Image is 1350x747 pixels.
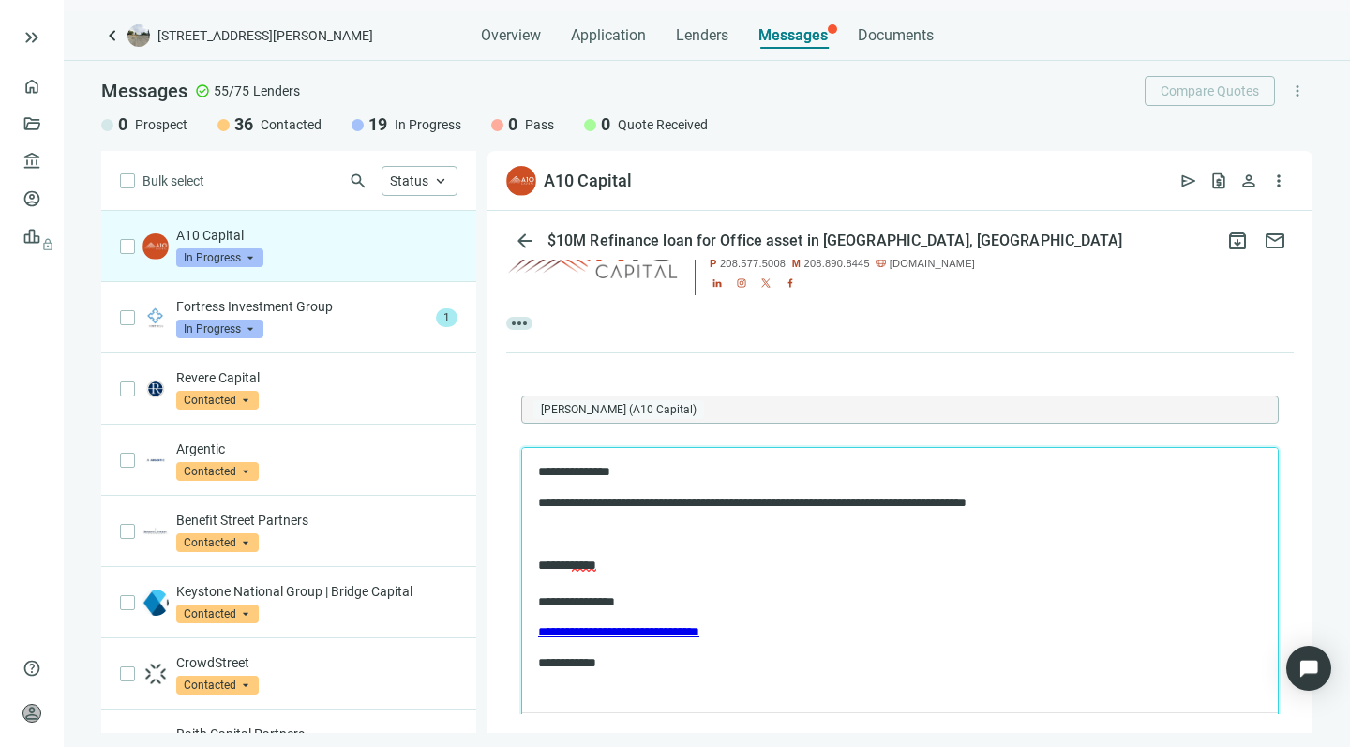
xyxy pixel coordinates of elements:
[1269,172,1288,190] span: more_vert
[176,226,457,245] p: A10 Capital
[176,582,457,601] p: Keystone National Group | Bridge Capital
[176,297,428,316] p: Fortress Investment Group
[214,82,249,100] span: 55/75
[1289,82,1306,99] span: more_vert
[176,320,263,338] span: In Progress
[571,26,646,45] span: Application
[261,115,322,134] span: Contacted
[1145,76,1275,106] button: Compare Quotes
[142,233,169,260] img: f3ee51c8-c496-4375-bc5e-2600750b757d
[1209,172,1228,190] span: request_quote
[1174,166,1204,196] button: send
[176,725,457,743] p: Raith Capital Partners
[1226,230,1249,252] span: archive
[506,222,544,260] button: arrow_back
[176,248,263,267] span: In Progress
[481,26,541,45] span: Overview
[1219,222,1256,260] button: archive
[253,82,300,100] span: Lenders
[1256,222,1294,260] button: mail
[525,115,554,134] span: Pass
[142,376,169,402] img: 52269fad-39b4-441f-a661-2782cbd29c4e
[522,448,1278,712] iframe: Rich Text Area
[127,24,150,47] img: deal-logo
[858,26,934,45] span: Documents
[1204,166,1234,196] button: request_quote
[544,232,1127,250] div: $10M Refinance loan for Office asset in [GEOGRAPHIC_DATA], [GEOGRAPHIC_DATA]
[157,26,373,45] span: [STREET_ADDRESS][PERSON_NAME]
[176,368,457,387] p: Revere Capital
[22,659,41,678] span: help
[395,115,461,134] span: In Progress
[176,676,259,695] span: Contacted
[142,518,169,545] img: f277470a-ef91-4945-a43b-450ea1cd8728
[432,172,449,189] span: keyboard_arrow_up
[176,462,259,481] span: Contacted
[390,173,428,188] span: Status
[368,113,387,136] span: 19
[1264,230,1286,252] span: mail
[22,704,41,723] span: person
[234,113,253,136] span: 36
[1179,172,1198,190] span: send
[101,80,187,102] span: Messages
[533,400,704,419] span: Tommy Mello (A10 Capital)
[118,113,127,136] span: 0
[758,26,828,44] span: Messages
[135,115,187,134] span: Prospect
[506,166,536,196] img: f3ee51c8-c496-4375-bc5e-2600750b757d
[1239,172,1258,190] span: person
[436,308,457,327] span: 1
[676,26,728,45] span: Lenders
[176,511,457,530] p: Benefit Street Partners
[142,305,169,331] img: 42ba62c5-0394-4596-9470-dbc6ab25be2d
[618,115,708,134] span: Quote Received
[506,317,532,330] span: more_horiz
[176,605,259,623] span: Contacted
[1234,166,1264,196] button: person
[544,170,632,192] div: A10 Capital
[176,391,259,410] span: Contacted
[142,447,169,473] img: c7652aa0-7a0e-4b45-9ad1-551f88ce4c3e
[176,653,457,672] p: CrowdStreet
[101,24,124,47] a: keyboard_arrow_left
[142,590,169,616] img: 7802685c-19be-40a1-827d-5baadaeb2f39
[176,440,457,458] p: Argentic
[349,172,367,190] span: search
[142,171,204,191] span: Bulk select
[142,661,169,687] img: fb0dc0c6-b5d2-45fb-a310-cf5bdd72d288
[514,230,536,252] span: arrow_back
[541,400,697,419] span: [PERSON_NAME] (A10 Capital)
[21,26,43,49] button: keyboard_double_arrow_right
[1286,646,1331,691] div: Open Intercom Messenger
[195,83,210,98] span: check_circle
[508,113,517,136] span: 0
[1264,166,1294,196] button: more_vert
[1282,76,1312,106] button: more_vert
[601,113,610,136] span: 0
[176,533,259,552] span: Contacted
